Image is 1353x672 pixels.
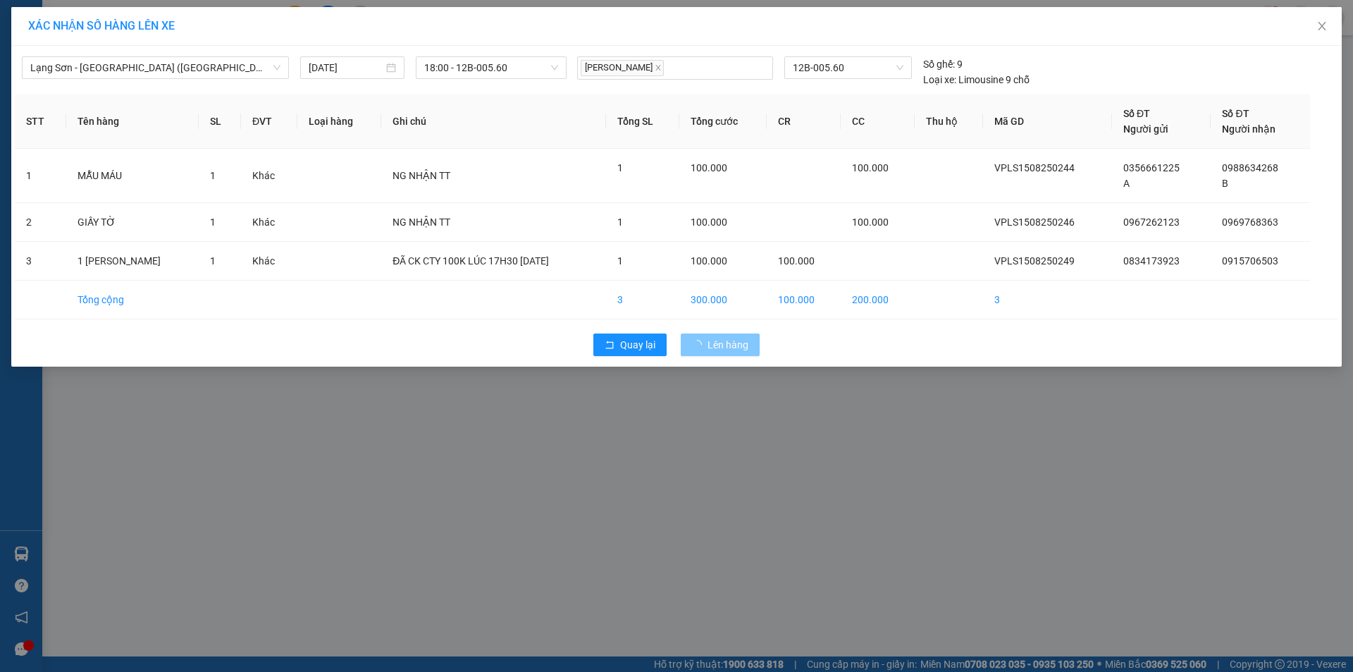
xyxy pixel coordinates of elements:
[66,281,199,319] td: Tổng cộng
[66,94,199,149] th: Tên hàng
[15,94,66,149] th: STT
[679,94,767,149] th: Tổng cước
[210,170,216,181] span: 1
[923,72,956,87] span: Loại xe:
[581,60,664,76] span: [PERSON_NAME]
[241,149,297,203] td: Khác
[617,162,623,173] span: 1
[15,242,66,281] td: 3
[1316,20,1328,32] span: close
[241,94,297,149] th: ĐVT
[1222,162,1278,173] span: 0988634268
[605,340,614,351] span: rollback
[606,281,679,319] td: 3
[241,203,297,242] td: Khác
[841,281,915,319] td: 200.000
[852,162,889,173] span: 100.000
[1222,108,1249,119] span: Số ĐT
[210,255,216,267] span: 1
[393,255,549,267] span: ĐÃ CK CTY 100K LÚC 17H30 [DATE]
[767,281,841,319] td: 100.000
[1123,108,1150,119] span: Số ĐT
[778,255,815,267] span: 100.000
[793,57,903,78] span: 12B-005.60
[681,334,760,356] button: Lên hàng
[66,203,199,242] td: GIẤY TỜ
[28,19,175,32] span: XÁC NHẬN SỐ HÀNG LÊN XE
[66,242,199,281] td: 1 [PERSON_NAME]
[241,242,297,281] td: Khác
[708,337,748,353] span: Lên hàng
[679,281,767,319] td: 300.000
[1123,162,1180,173] span: 0356661225
[30,57,280,78] span: Lạng Sơn - Hà Nội (Limousine)
[393,216,450,228] span: NG NHẬN TT
[691,255,727,267] span: 100.000
[1222,216,1278,228] span: 0969768363
[1222,255,1278,267] span: 0915706503
[915,94,983,149] th: Thu hộ
[1302,7,1342,47] button: Close
[994,162,1075,173] span: VPLS1508250244
[983,281,1112,319] td: 3
[1123,178,1130,189] span: A
[15,149,66,203] td: 1
[692,340,708,350] span: loading
[983,94,1112,149] th: Mã GD
[15,203,66,242] td: 2
[1123,255,1180,267] span: 0834173923
[655,64,662,71] span: close
[691,216,727,228] span: 100.000
[210,216,216,228] span: 1
[393,170,450,181] span: NG NHẬN TT
[852,216,889,228] span: 100.000
[593,334,667,356] button: rollbackQuay lại
[620,337,655,353] span: Quay lại
[424,57,558,78] span: 18:00 - 12B-005.60
[691,162,727,173] span: 100.000
[1222,123,1275,135] span: Người nhận
[66,149,199,203] td: MẪU MÁU
[994,255,1075,267] span: VPLS1508250249
[1123,123,1168,135] span: Người gửi
[994,216,1075,228] span: VPLS1508250246
[297,94,381,149] th: Loại hàng
[923,72,1030,87] div: Limousine 9 chỗ
[606,94,679,149] th: Tổng SL
[617,216,623,228] span: 1
[309,60,383,75] input: 15/08/2025
[381,94,606,149] th: Ghi chú
[923,56,963,72] div: 9
[199,94,241,149] th: SL
[767,94,841,149] th: CR
[923,56,955,72] span: Số ghế:
[1222,178,1228,189] span: B
[617,255,623,267] span: 1
[841,94,915,149] th: CC
[1123,216,1180,228] span: 0967262123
